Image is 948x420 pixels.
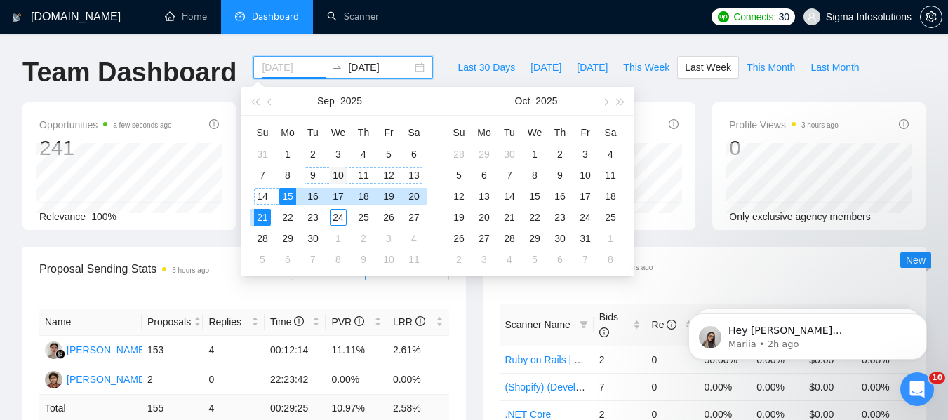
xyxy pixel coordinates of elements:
[623,60,669,75] span: This Week
[376,249,401,270] td: 2025-10-10
[406,251,422,268] div: 11
[446,121,472,144] th: Su
[450,146,467,163] div: 28
[580,320,588,329] span: filter
[577,188,594,205] div: 17
[250,186,275,207] td: 2025-09-14
[275,186,300,207] td: 2025-09-15
[376,186,401,207] td: 2025-09-19
[598,249,623,270] td: 2025-11-08
[472,186,497,207] td: 2025-10-13
[522,121,547,144] th: We
[305,188,321,205] div: 16
[472,228,497,249] td: 2025-10-27
[355,167,372,184] div: 11
[401,207,427,228] td: 2025-09-27
[446,249,472,270] td: 2025-11-02
[326,144,351,165] td: 2025-09-03
[569,56,615,79] button: [DATE]
[327,11,379,22] a: searchScanner
[250,165,275,186] td: 2025-09-07
[526,251,543,268] div: 5
[300,207,326,228] td: 2025-09-23
[401,121,427,144] th: Sa
[856,373,909,400] td: 0.00%
[899,119,909,129] span: info-circle
[250,249,275,270] td: 2025-10-05
[401,165,427,186] td: 2025-09-13
[446,186,472,207] td: 2025-10-12
[305,230,321,247] div: 30
[573,207,598,228] td: 2025-10-24
[450,209,467,226] div: 19
[779,9,789,25] span: 30
[326,186,351,207] td: 2025-09-17
[351,228,376,249] td: 2025-10-02
[113,121,171,129] time: a few seconds ago
[501,251,518,268] div: 4
[270,316,304,327] span: Time
[577,314,591,335] span: filter
[535,87,557,115] button: 2025
[667,284,948,382] iframe: Intercom notifications message
[552,251,568,268] div: 6
[929,372,945,384] span: 10
[279,209,296,226] div: 22
[652,319,677,330] span: Re
[355,251,372,268] div: 9
[275,165,300,186] td: 2025-09-08
[39,135,172,161] div: 241
[406,146,422,163] div: 6
[326,336,387,365] td: 11.11%
[476,146,493,163] div: 29
[387,336,449,365] td: 2.61%
[921,11,942,22] span: setting
[547,228,573,249] td: 2025-10-30
[803,56,867,79] button: Last Month
[45,341,62,359] img: RG
[547,249,573,270] td: 2025-11-06
[12,6,22,29] img: logo
[803,373,856,400] td: $0.00
[415,316,425,326] span: info-circle
[497,121,522,144] th: Tu
[472,121,497,144] th: Mo
[522,165,547,186] td: 2025-10-08
[552,146,568,163] div: 2
[380,167,397,184] div: 12
[573,121,598,144] th: Fr
[45,373,231,384] a: PN[PERSON_NAME] [PERSON_NAME]
[279,188,296,205] div: 15
[497,207,522,228] td: 2025-10-21
[458,60,515,75] span: Last 30 Days
[330,146,347,163] div: 3
[254,230,271,247] div: 28
[497,144,522,165] td: 2025-09-30
[203,336,265,365] td: 4
[718,11,729,22] img: upwork-logo.png
[577,146,594,163] div: 3
[505,381,813,393] a: (Shopify) (Develop*) - $25 to $40 - [GEOGRAPHIC_DATA] and Ocenia
[906,255,926,266] span: New
[250,228,275,249] td: 2025-09-28
[380,188,397,205] div: 19
[446,228,472,249] td: 2025-10-26
[208,314,248,330] span: Replies
[330,230,347,247] div: 1
[526,230,543,247] div: 29
[669,119,679,129] span: info-circle
[594,373,646,400] td: 7
[573,249,598,270] td: 2025-11-07
[380,209,397,226] div: 26
[22,56,236,89] h1: Team Dashboard
[300,186,326,207] td: 2025-09-16
[300,121,326,144] th: Tu
[729,135,839,161] div: 0
[305,167,321,184] div: 9
[547,207,573,228] td: 2025-10-23
[547,121,573,144] th: Th
[450,251,467,268] div: 2
[406,209,422,226] div: 27
[598,144,623,165] td: 2025-10-04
